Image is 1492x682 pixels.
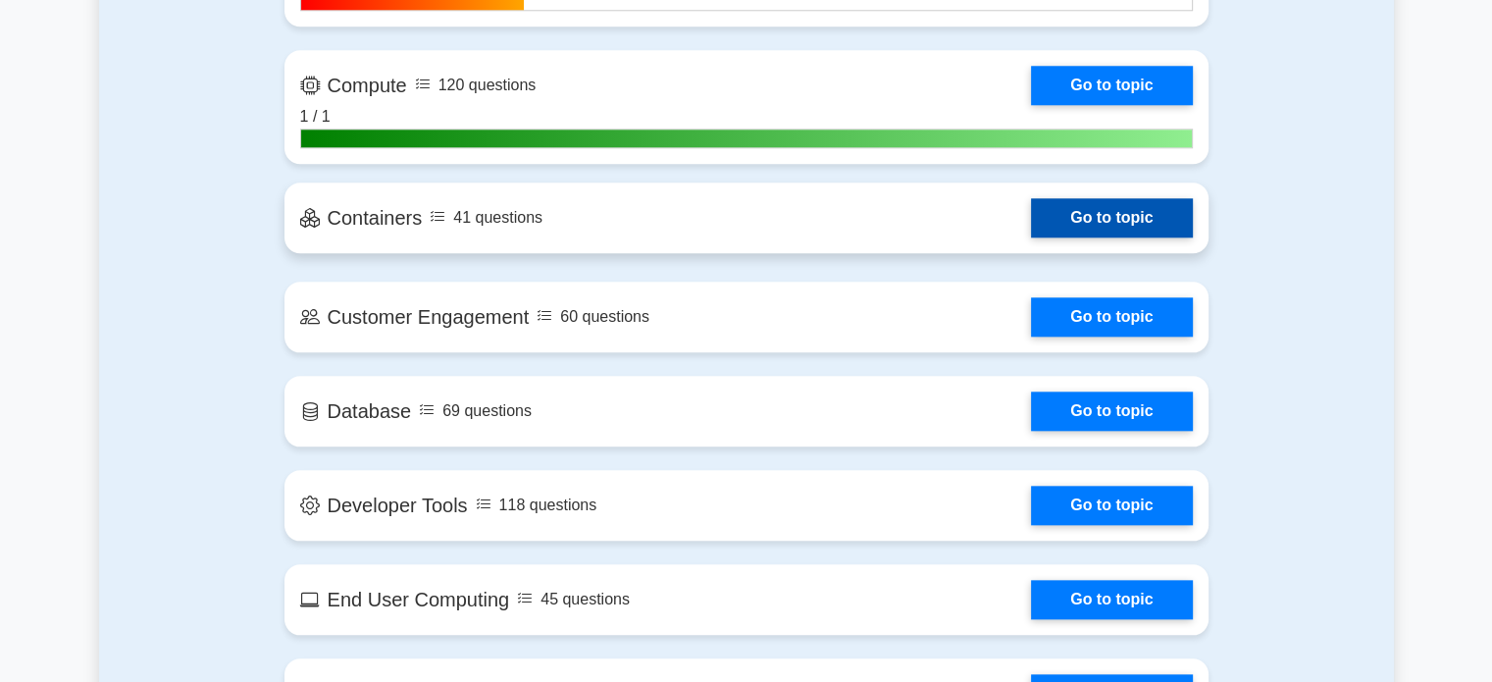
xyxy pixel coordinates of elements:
a: Go to topic [1031,198,1192,237]
a: Go to topic [1031,392,1192,431]
a: Go to topic [1031,580,1192,619]
a: Go to topic [1031,486,1192,525]
a: Go to topic [1031,66,1192,105]
a: Go to topic [1031,297,1192,337]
